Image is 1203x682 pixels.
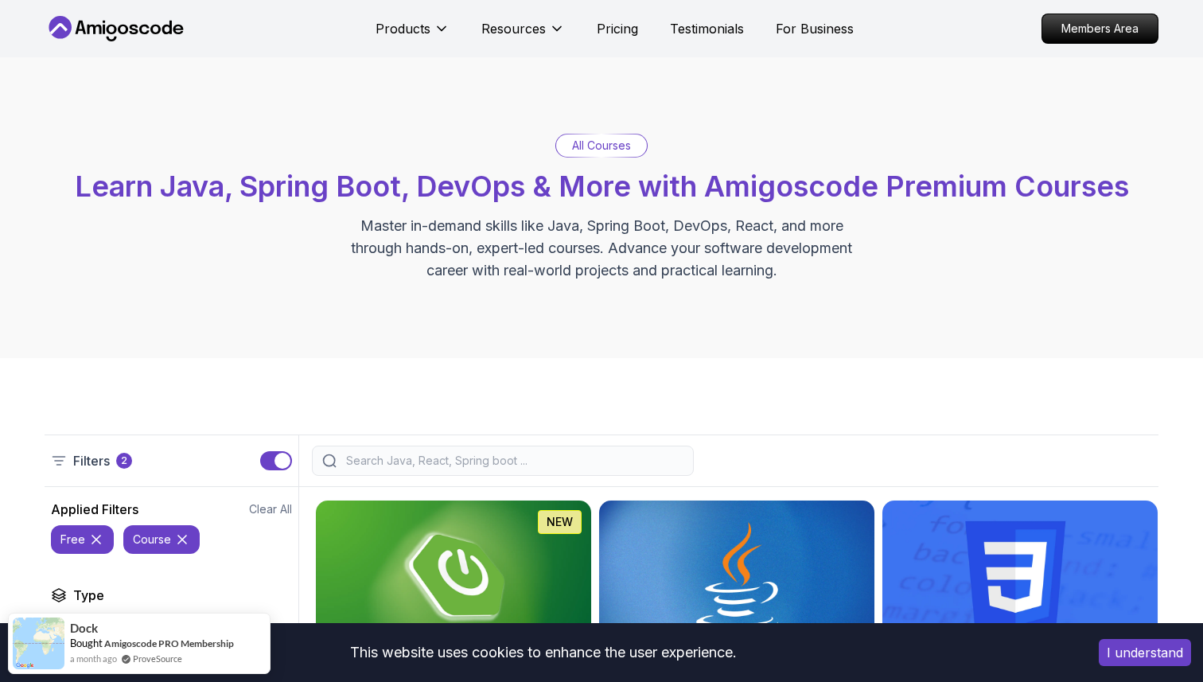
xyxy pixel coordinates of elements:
button: Products [376,19,450,51]
button: Resources [481,19,565,51]
img: CSS Essentials card [882,501,1158,655]
a: For Business [776,19,854,38]
img: Spring Boot for Beginners card [316,501,591,655]
button: Accept cookies [1099,639,1191,666]
a: Amigoscode PRO Membership [104,637,234,649]
a: ProveSource [133,652,182,665]
p: Members Area [1042,14,1158,43]
h2: Applied Filters [51,500,138,519]
img: Java for Beginners card [599,501,874,655]
button: course [123,525,200,554]
h2: Type [73,586,104,605]
p: NEW [547,514,573,530]
p: Filters [73,451,110,470]
span: Bought [70,637,103,649]
a: Testimonials [670,19,744,38]
p: All Courses [572,138,631,154]
span: a month ago [70,652,117,665]
span: Learn Java, Spring Boot, DevOps & More with Amigoscode Premium Courses [75,169,1129,204]
p: Resources [481,19,546,38]
button: free [51,525,114,554]
p: Master in-demand skills like Java, Spring Boot, DevOps, React, and more through hands-on, expert-... [334,215,869,282]
p: Products [376,19,430,38]
p: free [60,532,85,548]
img: provesource social proof notification image [13,618,64,669]
iframe: chat widget [1104,583,1203,658]
div: This website uses cookies to enhance the user experience. [12,635,1075,670]
button: Clear All [249,501,292,517]
p: course [133,532,171,548]
a: Pricing [597,19,638,38]
span: Dock [70,622,98,635]
a: Members Area [1041,14,1158,44]
input: Search Java, React, Spring boot ... [343,453,683,469]
p: 2 [121,454,127,467]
